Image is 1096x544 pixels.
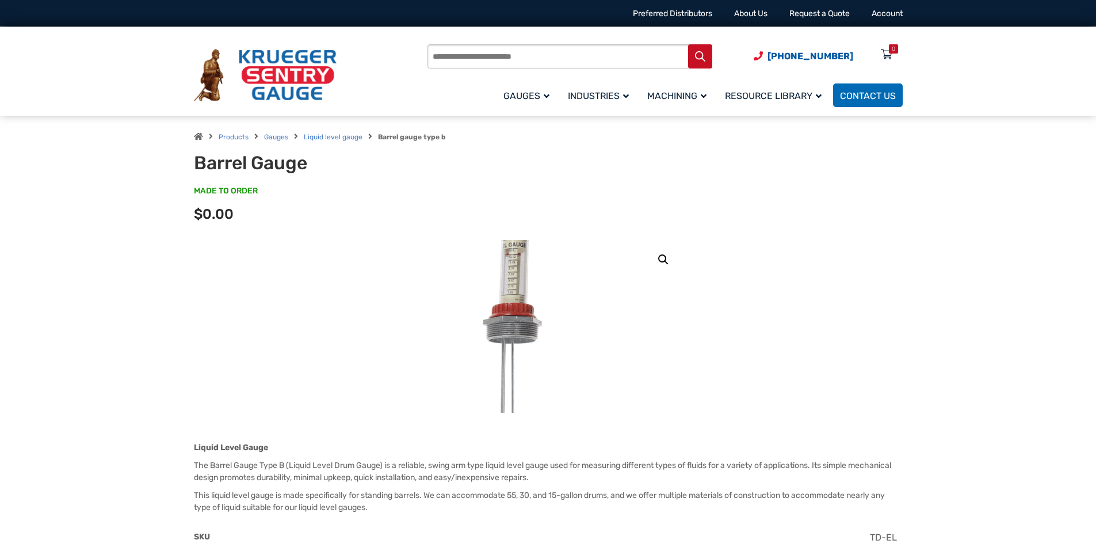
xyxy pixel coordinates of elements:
[833,83,903,107] a: Contact Us
[633,9,712,18] a: Preferred Distributors
[194,443,268,452] strong: Liquid Level Gauge
[640,82,718,109] a: Machining
[194,152,478,174] h1: Barrel Gauge
[194,49,337,102] img: Krueger Sentry Gauge
[872,9,903,18] a: Account
[561,82,640,109] a: Industries
[789,9,850,18] a: Request a Quote
[840,90,896,101] span: Contact Us
[754,49,853,63] a: Phone Number (920) 434-8860
[870,532,897,543] span: TD-EL
[568,90,629,101] span: Industries
[194,532,210,542] span: SKU
[219,133,249,141] a: Products
[725,90,822,101] span: Resource Library
[264,133,288,141] a: Gauges
[194,459,903,484] p: The Barrel Gauge Type B (Liquid Level Drum Gauge) is a reliable, swing arm type liquid level gaug...
[647,90,707,101] span: Machining
[503,90,549,101] span: Gauges
[194,206,234,222] span: $0.00
[734,9,767,18] a: About Us
[194,185,258,197] span: MADE TO ORDER
[194,489,903,513] p: This liquid level gauge is made specifically for standing barrels. We can accommodate 55, 30, and...
[653,249,674,270] a: View full-screen image gallery
[767,51,853,62] span: [PHONE_NUMBER]
[378,133,446,141] strong: Barrel gauge type b
[497,82,561,109] a: Gauges
[304,133,362,141] a: Liquid level gauge
[718,82,833,109] a: Resource Library
[892,44,895,54] div: 0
